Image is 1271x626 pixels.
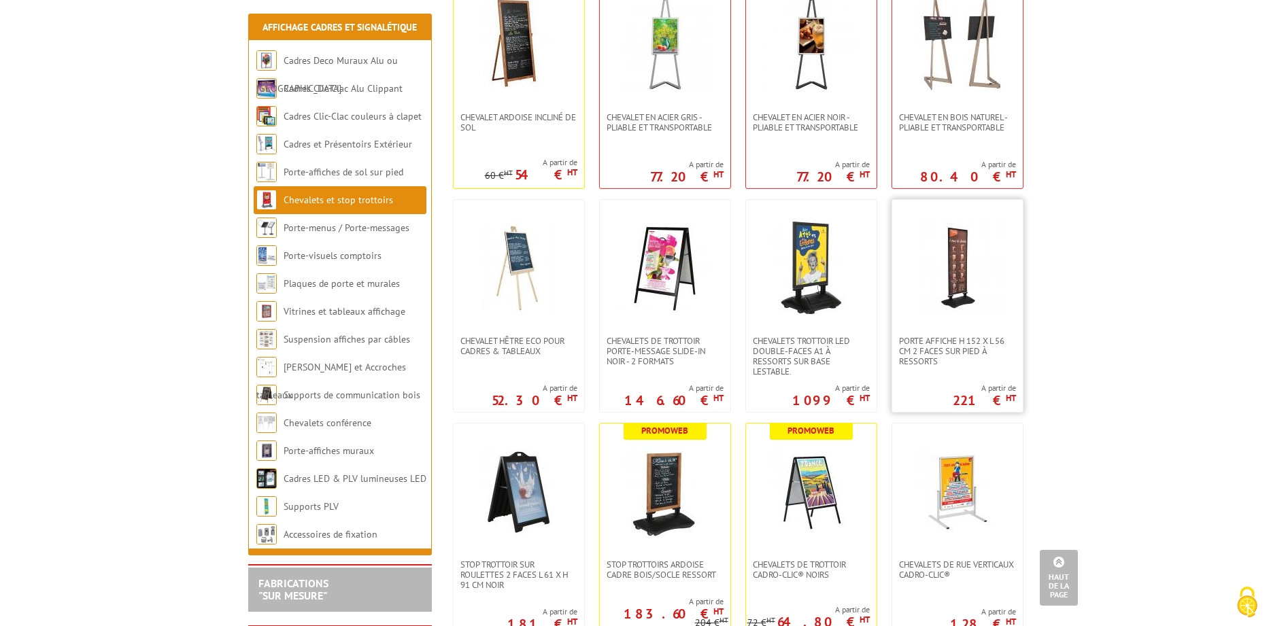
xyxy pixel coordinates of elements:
a: Chevalet hêtre ECO pour cadres & tableaux [454,336,584,356]
a: Chevalets de trottoir Cadro-Clic® Noirs [746,559,877,580]
img: Cadres et Présentoirs Extérieur [256,134,277,154]
b: Promoweb [787,425,834,436]
p: 183.60 € [624,610,724,618]
span: A partir de [796,159,870,170]
span: Chevalet en Acier noir - Pliable et transportable [753,112,870,133]
img: Chevalets Trottoir LED double-faces A1 à ressorts sur base lestable. [764,220,859,315]
img: Cadres Deco Muraux Alu ou Bois [256,50,277,71]
span: Chevalets de rue verticaux Cadro-Clic® [899,559,1016,580]
a: Vitrines et tableaux affichage [284,305,405,317]
span: A partir de [600,596,724,607]
sup: HT [504,168,513,177]
span: A partir de [953,383,1016,394]
span: A partir de [747,604,870,615]
a: Chevalets conférence [284,417,371,429]
sup: HT [713,606,724,617]
sup: HT [860,614,870,625]
span: Chevalet Ardoise incliné de sol [460,112,577,133]
sup: HT [713,392,724,404]
img: Porte-affiches de sol sur pied [256,162,277,182]
sup: HT [567,392,577,404]
img: Chevalets conférence [256,413,277,433]
a: Cadres Clic-Clac Alu Clippant [284,82,403,94]
a: Chevalets et stop trottoirs [284,194,393,206]
img: Chevalets de trottoir porte-message Slide-in Noir - 2 formats [617,220,713,315]
p: 64.80 € [777,618,870,626]
img: Cimaises et Accroches tableaux [256,357,277,377]
a: FABRICATIONS"Sur Mesure" [258,576,328,602]
span: Chevalet en bois naturel - Pliable et transportable [899,112,1016,133]
sup: HT [860,169,870,180]
sup: HT [713,169,724,180]
img: Accessoires de fixation [256,524,277,544]
img: Chevalets de trottoir Cadro-Clic® Noirs [764,444,859,539]
img: Chevalets de rue verticaux Cadro-Clic® [910,444,1005,539]
img: Porte-menus / Porte-messages [256,218,277,238]
img: Cadres LED & PLV lumineuses LED [256,468,277,489]
p: 146.60 € [624,396,724,404]
span: STOP TROTTOIRS ARDOISE CADRE BOIS/SOCLE RESSORT [607,559,724,580]
sup: HT [719,615,728,625]
span: Chevalet hêtre ECO pour cadres & tableaux [460,336,577,356]
img: Cadres Clic-Clac couleurs à clapet [256,106,277,126]
p: 77.20 € [650,173,724,181]
img: Vitrines et tableaux affichage [256,301,277,321]
p: 52.30 € [492,396,577,404]
img: Plaques de porte et murales [256,273,277,294]
p: 54 € [515,171,577,179]
a: Supports de communication bois [284,389,420,401]
img: Suspension affiches par câbles [256,329,277,349]
a: Chevalets Trottoir LED double-faces A1 à ressorts sur base lestable. [746,336,877,377]
span: Chevalet en Acier gris - Pliable et transportable [607,112,724,133]
img: Porte-affiches muraux [256,440,277,461]
a: Chevalet en Acier noir - Pliable et transportable [746,112,877,133]
img: Stop Trottoir sur roulettes 2 faces L 61 x H 91 cm Noir [471,444,566,539]
sup: HT [1006,169,1016,180]
span: Chevalets de trottoir Cadro-Clic® Noirs [753,559,870,580]
span: A partir de [792,383,870,394]
a: Stop Trottoir sur roulettes 2 faces L 61 x H 91 cm Noir [454,559,584,590]
a: Suspension affiches par câbles [284,333,410,345]
a: Porte-affiches muraux [284,445,374,457]
sup: HT [860,392,870,404]
p: 80.40 € [920,173,1016,181]
span: A partir de [950,606,1016,617]
a: Cadres Clic-Clac couleurs à clapet [284,110,422,122]
a: Chevalets de trottoir porte-message Slide-in Noir - 2 formats [600,336,730,366]
p: 221 € [953,396,1016,404]
sup: HT [1006,392,1016,404]
img: Porte Affiche H 152 x L 56 cm 2 faces sur pied à ressorts [910,220,1005,315]
a: Plaques de porte et murales [284,277,400,290]
img: Chevalets et stop trottoirs [256,190,277,210]
img: Supports PLV [256,496,277,517]
img: STOP TROTTOIRS ARDOISE CADRE BOIS/SOCLE RESSORT [617,444,713,539]
a: Chevalet en bois naturel - Pliable et transportable [892,112,1023,133]
span: Chevalets de trottoir porte-message Slide-in Noir - 2 formats [607,336,724,366]
img: Chevalet hêtre ECO pour cadres & tableaux [471,220,566,315]
a: Porte-visuels comptoirs [284,249,382,262]
a: Cadres LED & PLV lumineuses LED [284,472,426,485]
a: STOP TROTTOIRS ARDOISE CADRE BOIS/SOCLE RESSORT [600,559,730,580]
a: Chevalet Ardoise incliné de sol [454,112,584,133]
a: Cadres Deco Muraux Alu ou [GEOGRAPHIC_DATA] [256,54,398,94]
p: 60 € [485,171,513,181]
span: A partir de [507,606,577,617]
a: Affichage Cadres et Signalétique [262,21,417,33]
a: [PERSON_NAME] et Accroches tableaux [256,361,406,401]
a: Supports PLV [284,500,339,512]
button: Cookies (fenêtre modale) [1223,580,1271,626]
a: Cadres et Présentoirs Extérieur [284,138,412,150]
a: Porte-menus / Porte-messages [284,222,409,234]
p: 1099 € [792,396,870,404]
span: A partir de [920,159,1016,170]
span: Chevalets Trottoir LED double-faces A1 à ressorts sur base lestable. [753,336,870,377]
a: Chevalet en Acier gris - Pliable et transportable [600,112,730,133]
img: Porte-visuels comptoirs [256,245,277,266]
b: Promoweb [641,425,688,436]
sup: HT [766,615,775,625]
a: Haut de la page [1040,550,1078,606]
span: A partir de [485,157,577,168]
p: 77.20 € [796,173,870,181]
a: Accessoires de fixation [284,528,377,540]
span: A partir de [650,159,724,170]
